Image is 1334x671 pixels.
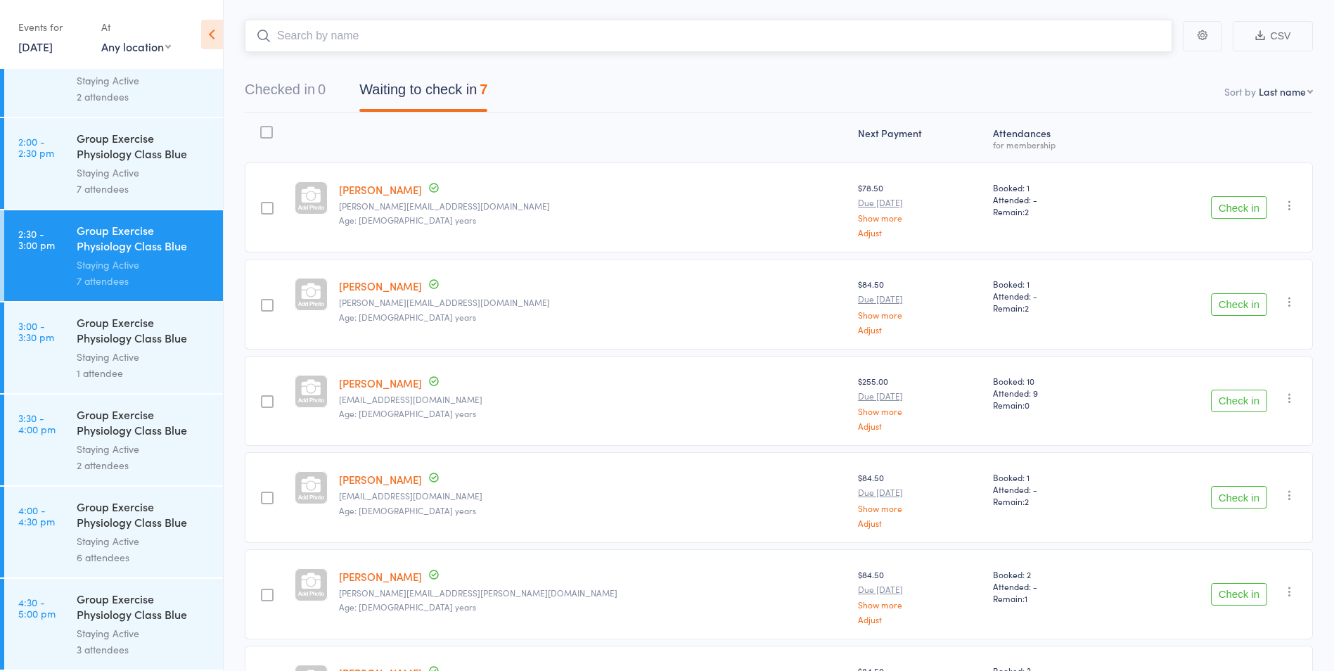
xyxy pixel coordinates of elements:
[4,302,223,393] a: 3:00 -3:30 pmGroup Exercise Physiology Class Blue RoomStaying Active1 attendee
[18,15,87,39] div: Events for
[1025,205,1029,217] span: 2
[1259,84,1306,98] div: Last name
[858,310,982,319] a: Show more
[858,568,982,624] div: $84.50
[993,302,1114,314] span: Remain:
[245,20,1172,52] input: Search by name
[993,592,1114,604] span: Remain:
[993,278,1114,290] span: Booked: 1
[77,130,211,165] div: Group Exercise Physiology Class Blue Room
[1025,399,1030,411] span: 0
[858,228,982,237] a: Adjust
[993,580,1114,592] span: Attended: -
[987,119,1120,156] div: Atten­dances
[1025,592,1027,604] span: 1
[858,375,982,430] div: $255.00
[1211,196,1267,219] button: Check in
[77,273,211,289] div: 7 attendees
[339,279,422,293] a: [PERSON_NAME]
[858,487,982,497] small: Due [DATE]
[993,387,1114,399] span: Attended: 9
[1233,21,1313,51] button: CSV
[1211,293,1267,316] button: Check in
[339,298,847,307] small: marie@dalla.net.au
[4,395,223,485] a: 3:30 -4:00 pmGroup Exercise Physiology Class Blue RoomStaying Active2 attendees
[339,472,422,487] a: [PERSON_NAME]
[858,504,982,513] a: Show more
[993,495,1114,507] span: Remain:
[339,182,422,197] a: [PERSON_NAME]
[339,588,847,598] small: bruce.mowbray@bigpond.com
[18,228,55,250] time: 2:30 - 3:00 pm
[77,314,211,349] div: Group Exercise Physiology Class Blue Room
[77,407,211,441] div: Group Exercise Physiology Class Blue Room
[858,294,982,304] small: Due [DATE]
[339,407,476,419] span: Age: [DEMOGRAPHIC_DATA] years
[858,325,982,334] a: Adjust
[993,140,1114,149] div: for membership
[339,395,847,404] small: trevnsal01@gmail.com
[993,483,1114,495] span: Attended: -
[77,549,211,565] div: 6 attendees
[993,290,1114,302] span: Attended: -
[339,311,476,323] span: Age: [DEMOGRAPHIC_DATA] years
[993,375,1114,387] span: Booked: 10
[858,278,982,333] div: $84.50
[339,569,422,584] a: [PERSON_NAME]
[993,193,1114,205] span: Attended: -
[77,365,211,381] div: 1 attendee
[77,641,211,658] div: 3 attendees
[77,349,211,365] div: Staying Active
[993,205,1114,217] span: Remain:
[1224,84,1256,98] label: Sort by
[77,591,211,625] div: Group Exercise Physiology Class Blue Room
[858,615,982,624] a: Adjust
[858,518,982,528] a: Adjust
[858,407,982,416] a: Show more
[4,26,223,117] a: 12:30 -1:00 pmGroup Exercise Physiology Class Blue RoomStaying Active2 attendees
[4,118,223,209] a: 2:00 -2:30 pmGroup Exercise Physiology Class Blue RoomStaying Active7 attendees
[77,625,211,641] div: Staying Active
[858,584,982,594] small: Due [DATE]
[1211,486,1267,509] button: Check in
[993,471,1114,483] span: Booked: 1
[77,222,211,257] div: Group Exercise Physiology Class Blue Room
[77,457,211,473] div: 2 attendees
[1025,495,1029,507] span: 2
[101,15,171,39] div: At
[77,257,211,273] div: Staying Active
[993,568,1114,580] span: Booked: 2
[852,119,987,156] div: Next Payment
[18,412,56,435] time: 3:30 - 4:00 pm
[993,399,1114,411] span: Remain:
[858,471,982,527] div: $84.50
[77,89,211,105] div: 2 attendees
[858,600,982,609] a: Show more
[77,441,211,457] div: Staying Active
[359,75,487,112] button: Waiting to check in7
[1025,302,1029,314] span: 2
[77,499,211,533] div: Group Exercise Physiology Class Blue Room
[339,491,847,501] small: trudipmorris@gmail.com
[318,82,326,97] div: 0
[339,601,476,613] span: Age: [DEMOGRAPHIC_DATA] years
[858,213,982,222] a: Show more
[4,210,223,301] a: 2:30 -3:00 pmGroup Exercise Physiology Class Blue RoomStaying Active7 attendees
[858,198,982,207] small: Due [DATE]
[1211,583,1267,606] button: Check in
[858,391,982,401] small: Due [DATE]
[77,165,211,181] div: Staying Active
[339,504,476,516] span: Age: [DEMOGRAPHIC_DATA] years
[339,201,847,211] small: david@attleefamily.com
[77,72,211,89] div: Staying Active
[18,320,54,343] time: 3:00 - 3:30 pm
[1211,390,1267,412] button: Check in
[18,136,54,158] time: 2:00 - 2:30 pm
[993,181,1114,193] span: Booked: 1
[18,596,56,619] time: 4:30 - 5:00 pm
[18,504,55,527] time: 4:00 - 4:30 pm
[77,533,211,549] div: Staying Active
[339,214,476,226] span: Age: [DEMOGRAPHIC_DATA] years
[18,39,53,54] a: [DATE]
[4,487,223,577] a: 4:00 -4:30 pmGroup Exercise Physiology Class Blue RoomStaying Active6 attendees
